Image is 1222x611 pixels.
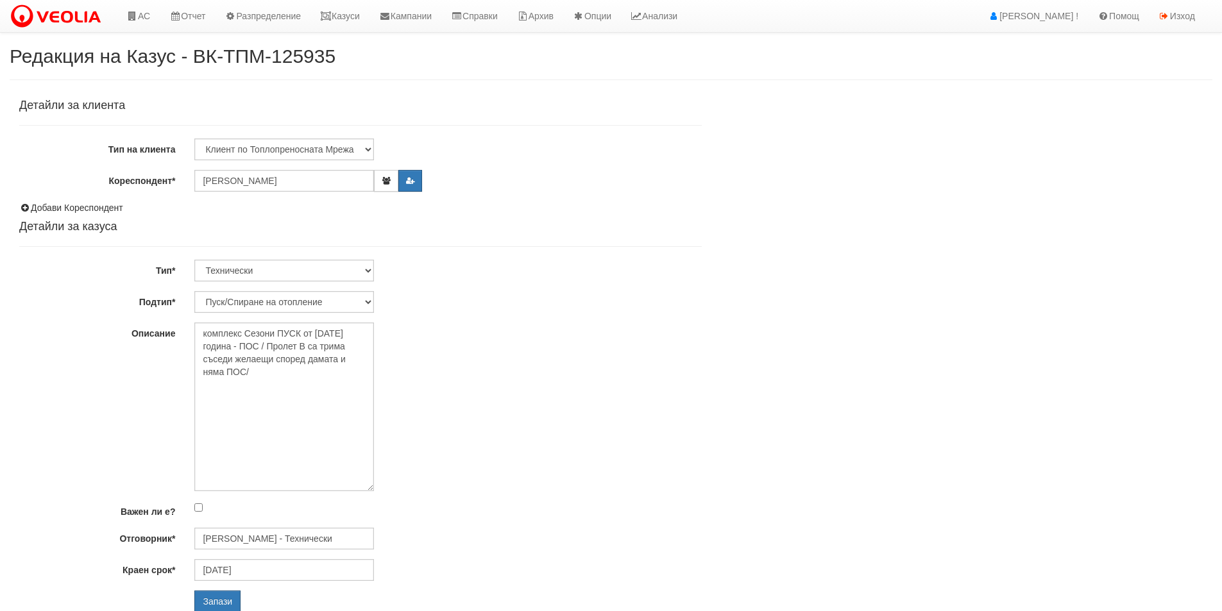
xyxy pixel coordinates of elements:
[10,138,185,156] label: Тип на клиента
[10,291,185,308] label: Подтип*
[10,46,1212,67] h2: Редакция на Казус - ВК-ТПМ-125935
[19,201,702,214] div: Добави Кореспондент
[10,3,107,30] img: VeoliaLogo.png
[19,99,702,112] h4: Детайли за клиента
[10,501,185,518] label: Важен ли е?
[194,528,374,549] input: Търсене по Име / Имейл
[10,322,185,340] label: Описание
[194,559,374,581] input: Търсене по Име / Имейл
[10,170,185,187] label: Кореспондент*
[10,528,185,545] label: Отговорник*
[194,322,374,491] textarea: комплекс Сезони ПУСК от [DATE] година - ПОС / Пролет В са трима съседи желаещи според дамата и ня...
[10,559,185,576] label: Краен срок*
[19,221,702,233] h4: Детайли за казуса
[194,170,374,192] input: ЕГН/Име/Адрес/Аб.№/Парт.№/Тел./Email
